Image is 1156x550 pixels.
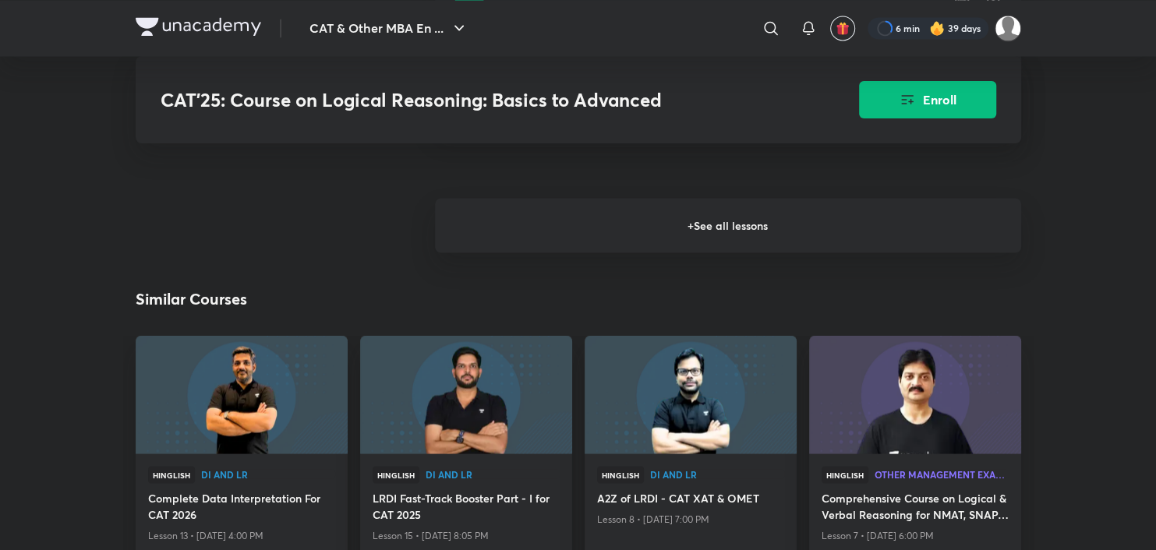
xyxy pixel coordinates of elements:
[148,525,335,545] p: Lesson 13 • [DATE] 4:00 PM
[373,489,560,525] a: LRDI Fast-Track Booster Part - I for CAT 2025
[822,525,1009,545] p: Lesson 7 • [DATE] 6:00 PM
[929,20,945,36] img: streak
[426,469,560,478] span: DI and LR
[809,335,1021,453] a: new-thumbnail
[836,21,850,35] img: avatar
[995,15,1021,41] img: Abhishek gupta
[597,509,784,529] p: Lesson 8 • [DATE] 7:00 PM
[426,469,560,480] a: DI and LR
[830,16,855,41] button: avatar
[133,334,349,455] img: new-thumbnail
[597,489,784,509] a: A2Z of LRDI - CAT XAT & OMET
[300,12,478,44] button: CAT & Other MBA En ...
[597,466,644,483] span: Hinglish
[822,489,1009,525] a: Comprehensive Course on Logical & Verbal Reasoning for NMAT, SNAP, CMAT, MAH-CET
[650,469,784,478] span: DI and LR
[136,17,261,36] img: Company Logo
[148,489,335,525] a: Complete Data Interpretation For CAT 2026
[201,469,335,478] span: DI and LR
[650,469,784,480] a: DI and LR
[360,335,572,453] a: new-thumbnail
[585,335,797,453] a: new-thumbnail
[582,334,798,455] img: new-thumbnail
[148,466,195,483] span: Hinglish
[136,287,247,310] h2: Similar Courses
[875,469,1009,480] a: Other Management Exams
[161,89,771,111] h3: CAT'25: Course on Logical Reasoning: Basics to Advanced
[136,335,348,453] a: new-thumbnail
[807,334,1023,455] img: new-thumbnail
[822,466,868,483] span: Hinglish
[859,81,996,118] button: Enroll
[435,198,1021,252] h6: + See all lessons
[875,469,1009,478] span: Other Management Exams
[373,466,419,483] span: Hinglish
[358,334,574,455] img: new-thumbnail
[373,525,560,545] p: Lesson 15 • [DATE] 8:05 PM
[201,469,335,480] a: DI and LR
[136,17,261,40] a: Company Logo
